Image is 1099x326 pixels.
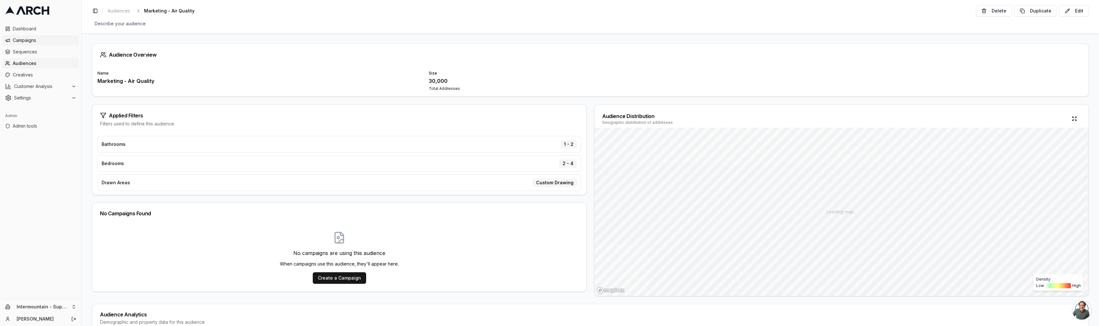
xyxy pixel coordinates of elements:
nav: breadcrumb [105,6,205,15]
span: Bedrooms [102,160,124,167]
span: Low [1036,283,1044,288]
span: Sequences [13,49,76,55]
span: Settings [14,95,69,101]
div: Admin [3,111,79,121]
a: Admin tools [3,121,79,131]
button: Log out [69,314,78,323]
div: Demographic and property data for this audience [100,319,1081,325]
button: Delete [976,5,1012,17]
div: Marketing - Air Quality [97,77,421,85]
span: Marketing - Air Quality [144,8,195,14]
a: Campaigns [3,35,79,45]
canvas: Map [595,128,1087,296]
div: Filters used to define this audience [100,121,579,127]
span: Customer Analysis [14,83,69,90]
span: Dashboard [13,26,76,32]
button: Settings [3,93,79,103]
span: Bathrooms [102,141,126,147]
a: Audiences [3,58,79,68]
div: Custom Drawing [533,179,577,187]
button: Duplicate [1014,5,1057,17]
span: High [1072,283,1081,288]
button: Customer Analysis [3,81,79,91]
a: Creatives [3,70,79,80]
button: Intermountain - Superior Water & Air [3,302,79,312]
div: Size [429,71,752,76]
div: Open chat [1072,300,1091,320]
div: Audience Overview [100,52,1081,58]
span: Audiences [13,60,76,67]
span: Describe your audience [92,19,148,28]
a: [PERSON_NAME] [17,316,64,322]
button: Edit [1059,5,1089,17]
div: 1 - 2 [560,140,577,148]
a: Dashboard [3,24,79,34]
span: Creatives [13,72,76,78]
p: When campaigns use this audience, they'll appear here. [280,261,399,267]
div: Geographic distribution of addresses [602,120,673,125]
div: Total Addresses [429,86,752,91]
div: Density [1036,277,1081,282]
button: Create a Campaign [313,272,366,284]
a: Sequences [3,47,79,57]
span: Audiences [108,8,130,14]
div: Applied Filters [100,112,579,119]
div: No Campaigns Found [100,211,579,216]
div: Audience Analytics [100,312,1081,317]
div: Audience Distribution [602,112,673,120]
div: 30,000 [429,77,752,85]
span: Campaigns [13,37,76,44]
span: Drawn Areas [102,179,130,186]
div: 2 - 4 [559,159,577,168]
a: Mapbox homepage [596,287,625,294]
a: Audiences [105,6,133,15]
span: Intermountain - Superior Water & Air [17,304,69,310]
p: No campaigns are using this audience [280,249,399,257]
div: Name [97,71,421,76]
span: Admin tools [13,123,76,129]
